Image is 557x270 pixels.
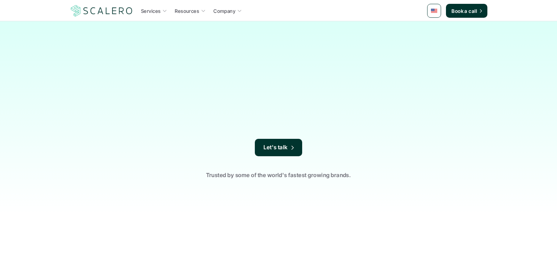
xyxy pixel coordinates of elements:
[157,45,400,95] h1: The premier lifecycle marketing studio✨
[452,7,477,15] p: Book a call
[446,4,487,18] a: Book a call
[175,7,199,15] p: Resources
[213,7,235,15] p: Company
[255,139,302,156] a: Let's talk
[70,5,134,17] a: Scalero company logo
[141,7,160,15] p: Services
[70,4,134,17] img: Scalero company logo
[165,99,392,139] p: From strategy to execution, we bring deep expertise in top lifecycle marketing platforms—[DOMAIN_...
[264,143,288,152] p: Let's talk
